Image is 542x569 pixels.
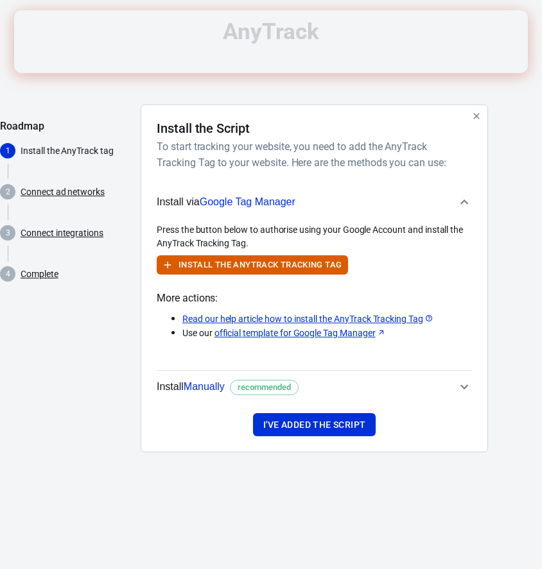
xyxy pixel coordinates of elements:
[157,378,299,395] span: Install
[233,381,295,394] span: recommended
[184,381,225,392] span: Manually
[21,226,103,240] a: Connect integrations
[253,413,376,437] button: I've added the script
[6,146,10,155] text: 1
[21,144,130,158] p: Install the AnyTrack tag
[157,223,472,250] div: Press the button below to authorise using your Google Account and install the AnyTrack Tracking Tag.
[6,187,10,196] text: 2
[21,185,105,199] a: Connect ad networks
[182,312,433,326] a: Read our help article how to install the AnyTrack Tracking Tag
[157,255,348,275] button: Install the AnyTrack Tracking Tag
[498,506,529,537] iframe: Intercom live chat
[157,371,472,403] button: InstallManuallyrecommended
[157,139,467,171] h6: To start tracking your website, you need to add the AnyTrack Tracking Tag to your website. Here a...
[14,10,528,73] iframe: Intercom live chat banner
[157,290,472,307] span: More actions:
[157,181,472,223] button: Install viaGoogle Tag Manager
[157,194,295,210] span: Install via
[157,121,250,136] h4: Install the Script
[200,196,295,207] span: Google Tag Manager
[6,269,10,278] text: 4
[21,268,58,281] a: Complete
[214,327,386,340] a: official template for Google Tag Manager
[182,327,472,340] p: Use our
[6,228,10,237] text: 3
